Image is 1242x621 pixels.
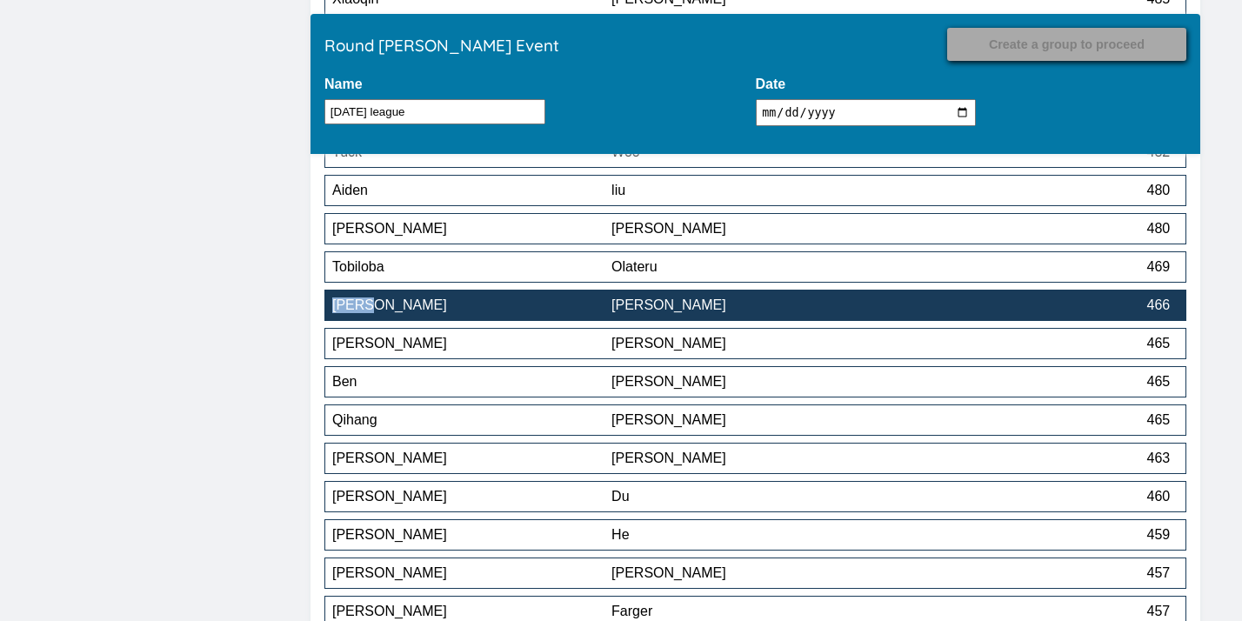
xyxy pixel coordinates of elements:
div: [PERSON_NAME] [332,297,611,313]
div: [PERSON_NAME] [332,489,611,504]
button: Aidenliu480 [324,175,1186,206]
div: 457 [891,604,1170,619]
div: 463 [891,451,1170,466]
div: 469 [891,259,1170,275]
div: [PERSON_NAME] [332,565,611,581]
label: Name [324,77,756,92]
div: He [611,527,891,543]
div: [PERSON_NAME] [332,221,611,237]
div: 465 [891,374,1170,390]
div: [PERSON_NAME] [611,336,891,351]
label: Date [756,77,1187,92]
button: Qihang[PERSON_NAME]465 [324,404,1186,436]
div: [PERSON_NAME] [611,451,891,466]
div: Farger [611,604,891,619]
button: Ben[PERSON_NAME]465 [324,366,1186,397]
div: liu [611,183,891,198]
div: [PERSON_NAME] [332,451,611,466]
div: 480 [891,221,1170,237]
div: Aiden [332,183,611,198]
div: 460 [891,489,1170,504]
button: [PERSON_NAME][PERSON_NAME]465 [324,328,1186,359]
div: [PERSON_NAME] [332,336,611,351]
div: 480 [891,183,1170,198]
div: 465 [891,336,1170,351]
div: Qihang [332,412,611,428]
button: [PERSON_NAME][PERSON_NAME]480 [324,213,1186,244]
div: 466 [891,297,1170,313]
div: [PERSON_NAME] [611,221,891,237]
input: Example: Friday League [324,99,545,124]
div: 457 [891,565,1170,581]
button: [PERSON_NAME][PERSON_NAME]466 [324,290,1186,321]
button: TobilobaOlateru469 [324,251,1186,283]
div: Olateru [611,259,891,275]
button: [PERSON_NAME]Du460 [324,481,1186,512]
div: Ben [332,374,611,390]
button: [PERSON_NAME][PERSON_NAME]457 [324,558,1186,589]
div: [PERSON_NAME] [611,412,891,428]
div: [PERSON_NAME] [332,527,611,543]
input: Create a group to proceed [947,28,1186,61]
div: [PERSON_NAME] [611,565,891,581]
button: [PERSON_NAME][PERSON_NAME]463 [324,443,1186,474]
div: [PERSON_NAME] [332,604,611,619]
h3: Round [PERSON_NAME] Event [324,35,1186,56]
div: [PERSON_NAME] [611,374,891,390]
div: 465 [891,412,1170,428]
div: Tobiloba [332,259,611,275]
div: Du [611,489,891,504]
div: 459 [891,527,1170,543]
div: [PERSON_NAME] [611,297,891,313]
button: [PERSON_NAME]He459 [324,519,1186,551]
